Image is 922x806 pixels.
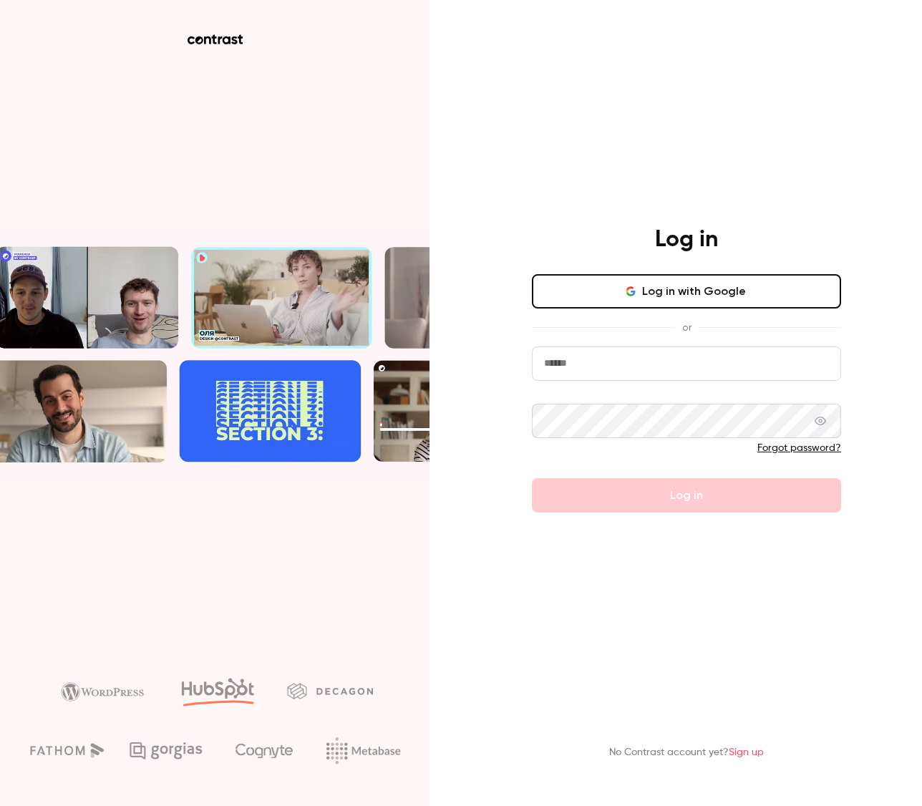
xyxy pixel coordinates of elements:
[655,225,718,254] h4: Log in
[532,274,841,309] button: Log in with Google
[609,745,764,760] p: No Contrast account yet?
[729,747,764,757] a: Sign up
[287,683,373,699] img: decagon
[675,320,699,335] span: or
[757,443,841,453] a: Forgot password?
